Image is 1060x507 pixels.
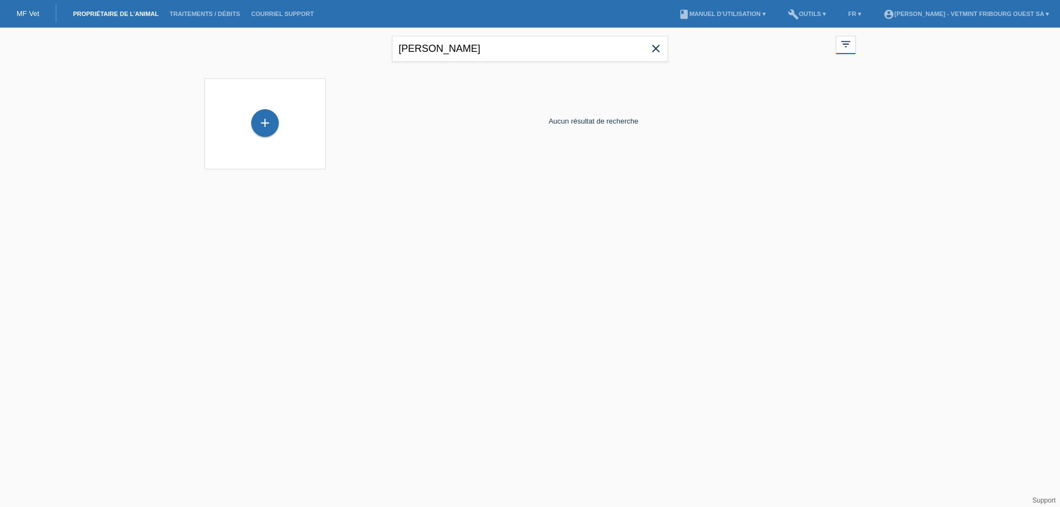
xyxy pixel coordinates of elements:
[17,9,39,18] a: MF Vet
[878,10,1054,17] a: account_circle[PERSON_NAME] - Vetmint Fribourg Ouest SA ▾
[67,10,164,17] a: Propriétaire de l’animal
[673,10,771,17] a: bookManuel d’utilisation ▾
[679,9,690,20] i: book
[1032,497,1056,504] a: Support
[788,9,799,20] i: build
[883,9,894,20] i: account_circle
[246,10,319,17] a: Courriel Support
[842,10,867,17] a: FR ▾
[331,73,856,169] div: Aucun résultat de recherche
[392,36,668,62] input: Recherche...
[649,42,662,55] i: close
[252,114,278,132] div: Enregistrer propriétaire de l’animal
[840,38,852,50] i: filter_list
[164,10,246,17] a: Traitements / débits
[782,10,831,17] a: buildOutils ▾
